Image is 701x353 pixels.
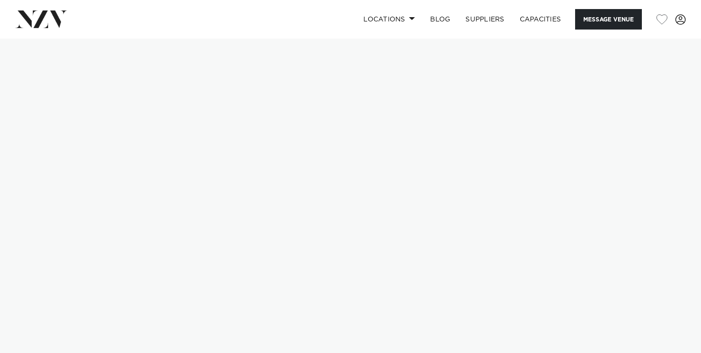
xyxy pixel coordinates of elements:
[423,9,458,30] a: BLOG
[458,9,512,30] a: SUPPLIERS
[575,9,642,30] button: Message Venue
[356,9,423,30] a: Locations
[512,9,569,30] a: Capacities
[15,10,67,28] img: nzv-logo.png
